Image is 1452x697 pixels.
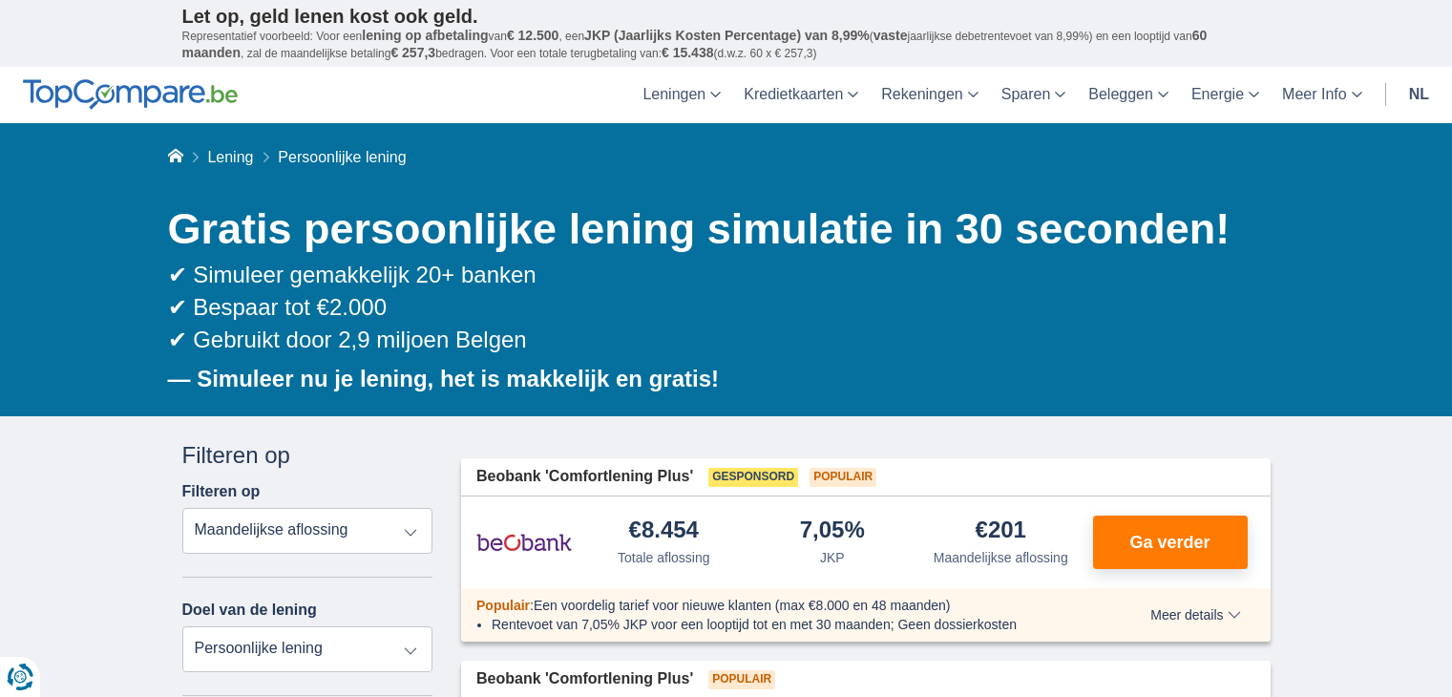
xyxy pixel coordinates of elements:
a: Meer Info [1271,67,1374,123]
a: Rekeningen [870,67,989,123]
p: Let op, geld lenen kost ook geld. [182,5,1271,28]
a: Beleggen [1077,67,1180,123]
span: Meer details [1150,608,1240,622]
b: — Simuleer nu je lening, het is makkelijk en gratis! [168,366,720,391]
a: Lening [207,149,253,165]
span: € 257,3 [390,45,435,60]
span: Populair [810,468,876,487]
span: € 12.500 [507,28,559,43]
div: ✔ Simuleer gemakkelijk 20+ banken ✔ Bespaar tot €2.000 ✔ Gebruikt door 2,9 miljoen Belgen [168,259,1271,357]
button: Ga verder [1093,516,1248,569]
span: lening op afbetaling [362,28,488,43]
a: Energie [1180,67,1271,123]
h1: Gratis persoonlijke lening simulatie in 30 seconden! [168,200,1271,259]
span: Een voordelig tarief voor nieuwe klanten (max €8.000 en 48 maanden) [534,598,951,613]
img: TopCompare [23,79,238,110]
div: : [461,596,1096,615]
span: vaste [873,28,908,43]
a: Leningen [631,67,732,123]
li: Rentevoet van 7,05% JKP voor een looptijd tot en met 30 maanden; Geen dossierkosten [492,615,1081,634]
div: Maandelijkse aflossing [934,548,1068,567]
span: 60 maanden [182,28,1208,60]
span: Populair [708,670,775,689]
span: JKP (Jaarlijks Kosten Percentage) van 8,99% [584,28,870,43]
span: Ga verder [1129,534,1210,551]
span: Beobank 'Comfortlening Plus' [476,466,693,488]
div: Totale aflossing [618,548,710,567]
div: JKP [820,548,845,567]
button: Meer details [1136,607,1254,623]
label: Doel van de lening [182,602,317,619]
a: Kredietkaarten [732,67,870,123]
a: nl [1398,67,1441,123]
label: Filteren op [182,483,261,500]
div: €201 [976,518,1026,544]
p: Representatief voorbeeld: Voor een van , een ( jaarlijkse debetrentevoet van 8,99%) en een loopti... [182,28,1271,62]
span: Populair [476,598,530,613]
span: Persoonlijke lening [278,149,406,165]
img: product.pl.alt Beobank [476,518,572,566]
span: Gesponsord [708,468,798,487]
div: €8.454 [629,518,699,544]
a: Sparen [990,67,1078,123]
a: Home [168,149,183,165]
span: € 15.438 [662,45,714,60]
div: Filteren op [182,439,433,472]
div: 7,05% [800,518,865,544]
span: Beobank 'Comfortlening Plus' [476,668,693,690]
